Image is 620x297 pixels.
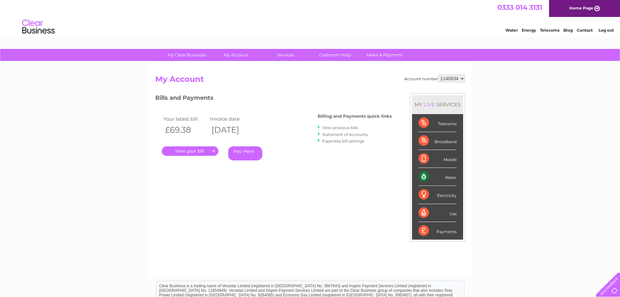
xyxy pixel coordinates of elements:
[259,49,312,61] a: Services
[404,75,465,82] div: Account number
[422,101,436,108] div: LIVE
[228,146,262,160] a: Pay Here
[419,204,457,222] div: Gas
[308,49,362,61] a: Customer Help
[419,132,457,150] div: Broadband
[419,150,457,168] div: Mobile
[322,125,358,130] a: View previous bills
[419,186,457,204] div: Electricity
[497,3,542,11] a: 0333 014 3131
[322,132,368,137] a: Statement of Accounts
[22,17,55,37] img: logo.png
[419,222,457,240] div: Payments
[155,75,465,87] h2: My Account
[322,139,364,143] a: Paperless bill settings
[412,95,463,114] div: MY SERVICES
[599,28,614,33] a: Log out
[419,168,457,186] div: Water
[209,49,263,61] a: My Account
[522,28,536,33] a: Energy
[540,28,559,33] a: Telecoms
[563,28,573,33] a: Blog
[318,114,392,119] h4: Billing and Payments quick links
[577,28,593,33] a: Contact
[419,114,457,132] div: Telecoms
[157,4,464,32] div: Clear Business is a trading name of Verastar Limited (registered in [GEOGRAPHIC_DATA] No. 3667643...
[358,49,411,61] a: Make A Payment
[162,114,209,123] td: Your latest bill
[155,93,392,105] h3: Bills and Payments
[160,49,214,61] a: My Clear Business
[162,123,209,137] th: £69.38
[505,28,518,33] a: Water
[208,123,255,137] th: [DATE]
[208,114,255,123] td: Invoice date
[162,146,218,156] a: .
